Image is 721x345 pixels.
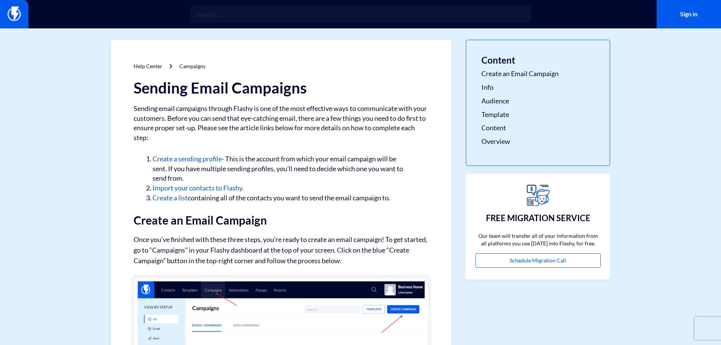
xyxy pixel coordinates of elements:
a: Create a list [153,194,188,202]
a: Schedule Migration Call [475,253,601,268]
h3: Content [481,55,595,65]
h1: Sending Email Campaigns [134,80,429,96]
a: Create a sending profile [153,155,222,163]
a: Audience [481,96,595,106]
a: Content [481,123,595,133]
a: Help Center [134,63,162,69]
li: - This is the account from which your email campaign will be sent. If you have multiple sending p... [153,154,410,183]
p: Our team will transfer all of your information from all platforms you use [DATE] into Flashy, for... [475,232,601,247]
p: Sending email campaigns through Flashy is one of the most effective ways to communicate with your... [134,104,429,143]
p: Once you’ve finished with these three steps, you’re ready to create an email campaign! To get sta... [134,234,429,266]
a: Overview [481,137,595,147]
li: containing all of the contacts you want to send the email campaign to. [153,193,410,203]
a: Campaigns [179,63,206,69]
a: Import your contacts to Flashy. [153,184,244,192]
input: Search... [190,6,531,23]
a: Create an Email Campaign [481,69,595,79]
a: Template [481,110,595,120]
h3: FREE MIGRATION SERVICE [486,214,590,223]
a: Info [481,83,595,92]
h2: Create an Email Campaign [134,214,429,226]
